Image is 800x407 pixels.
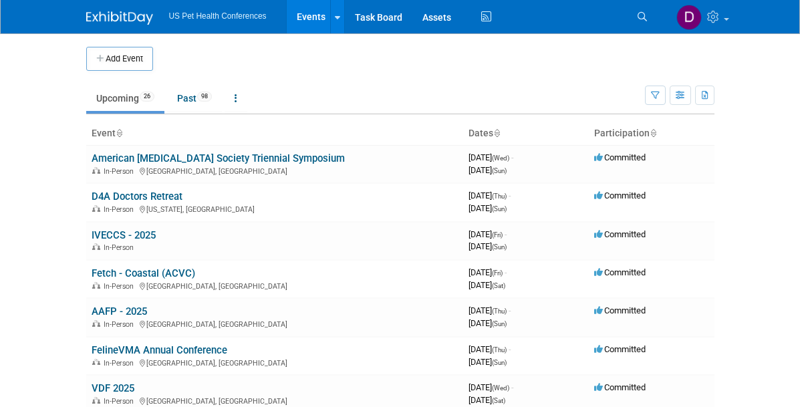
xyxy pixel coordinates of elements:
span: [DATE] [469,190,511,200]
span: Committed [594,382,646,392]
a: AAFP - 2025 [92,305,147,317]
a: IVECCS - 2025 [92,229,156,241]
img: In-Person Event [92,320,100,327]
a: Sort by Participation Type [650,128,656,138]
span: - [509,190,511,200]
span: Committed [594,305,646,315]
span: - [511,382,513,392]
img: In-Person Event [92,397,100,404]
span: (Thu) [492,307,507,315]
a: Fetch - Coastal (ACVC) [92,267,195,279]
span: [DATE] [469,280,505,290]
span: (Thu) [492,346,507,354]
span: (Sat) [492,282,505,289]
div: [GEOGRAPHIC_DATA], [GEOGRAPHIC_DATA] [92,357,458,368]
span: [DATE] [469,344,511,354]
span: (Sun) [492,205,507,213]
button: Add Event [86,47,153,71]
span: In-Person [104,167,138,176]
span: Committed [594,267,646,277]
span: In-Person [104,320,138,329]
a: FelineVMA Annual Conference [92,344,227,356]
th: Participation [589,122,714,145]
span: [DATE] [469,267,507,277]
span: Committed [594,229,646,239]
span: [DATE] [469,382,513,392]
img: In-Person Event [92,282,100,289]
span: In-Person [104,243,138,252]
a: Sort by Event Name [116,128,122,138]
a: Past98 [167,86,222,111]
span: - [505,229,507,239]
img: In-Person Event [92,205,100,212]
span: (Sun) [492,243,507,251]
span: In-Person [104,397,138,406]
span: [DATE] [469,241,507,251]
span: - [509,305,511,315]
div: [US_STATE], [GEOGRAPHIC_DATA] [92,203,458,214]
span: [DATE] [469,395,505,405]
span: (Fri) [492,269,503,277]
span: In-Person [104,359,138,368]
span: - [509,344,511,354]
span: Committed [594,190,646,200]
div: [GEOGRAPHIC_DATA], [GEOGRAPHIC_DATA] [92,280,458,291]
img: In-Person Event [92,167,100,174]
a: Sort by Start Date [493,128,500,138]
span: In-Person [104,282,138,291]
th: Event [86,122,463,145]
span: Committed [594,152,646,162]
span: (Thu) [492,192,507,200]
span: [DATE] [469,305,511,315]
span: - [505,267,507,277]
a: VDF 2025 [92,382,134,394]
a: American [MEDICAL_DATA] Society Triennial Symposium [92,152,345,164]
span: (Wed) [492,384,509,392]
span: [DATE] [469,357,507,367]
span: In-Person [104,205,138,214]
span: (Sun) [492,167,507,174]
span: (Sat) [492,397,505,404]
span: Committed [594,344,646,354]
img: In-Person Event [92,359,100,366]
th: Dates [463,122,589,145]
span: [DATE] [469,203,507,213]
div: [GEOGRAPHIC_DATA], [GEOGRAPHIC_DATA] [92,165,458,176]
span: US Pet Health Conferences [169,11,267,21]
img: ExhibitDay [86,11,153,25]
span: (Wed) [492,154,509,162]
div: [GEOGRAPHIC_DATA], [GEOGRAPHIC_DATA] [92,318,458,329]
img: Debra Smith [676,5,702,30]
img: In-Person Event [92,243,100,250]
span: (Sun) [492,359,507,366]
span: [DATE] [469,165,507,175]
span: (Sun) [492,320,507,327]
div: [GEOGRAPHIC_DATA], [GEOGRAPHIC_DATA] [92,395,458,406]
span: 98 [197,92,212,102]
span: (Fri) [492,231,503,239]
span: [DATE] [469,152,513,162]
span: [DATE] [469,229,507,239]
span: [DATE] [469,318,507,328]
span: - [511,152,513,162]
a: Upcoming26 [86,86,164,111]
span: 26 [140,92,154,102]
a: D4A Doctors Retreat [92,190,182,202]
